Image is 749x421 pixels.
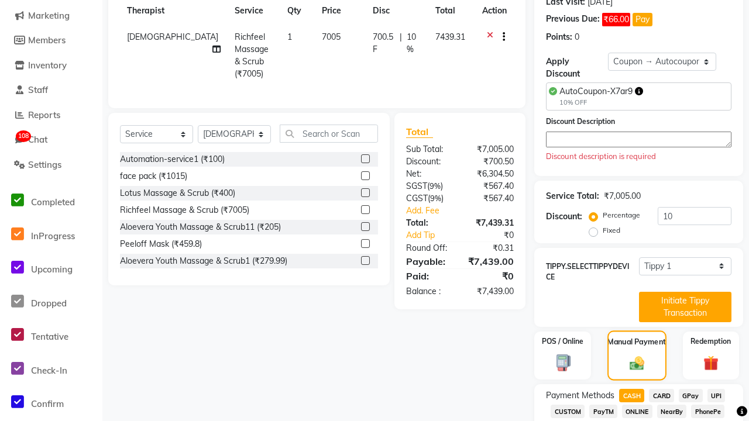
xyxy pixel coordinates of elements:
[460,217,523,229] div: ₹7,439.31
[397,254,460,268] div: Payable:
[397,205,523,217] a: Add. Fee
[550,354,575,372] img: _pos-terminal.svg
[589,405,617,418] span: PayTM
[699,354,723,372] img: _gift.svg
[679,389,703,402] span: GPay
[619,389,644,402] span: CASH
[707,389,726,402] span: UPI
[460,180,523,192] div: ₹567.40
[546,116,615,127] label: Discount Description
[602,13,630,26] span: ₹66.00
[3,109,99,122] a: Reports
[397,269,460,283] div: Paid:
[3,59,99,73] a: Inventory
[31,264,73,275] span: Upcoming
[460,143,523,156] div: ₹7,005.00
[120,153,225,165] div: Automation-service1 (₹100)
[460,192,523,205] div: ₹567.40
[31,331,68,342] span: Tentative
[397,192,460,205] div: ( )
[407,31,421,56] span: 10 %
[31,365,67,376] span: Check-In
[406,193,428,203] span: CGST
[657,405,687,418] span: NearBy
[31,398,64,409] span: Confirm
[460,156,523,168] div: ₹700.50
[607,337,666,348] label: Manual Payment
[622,405,652,418] span: ONLINE
[120,170,187,182] div: face pack (₹1015)
[287,32,292,42] span: 1
[546,13,600,26] div: Previous Due:
[460,242,523,254] div: ₹0.31
[470,229,523,241] div: ₹0
[373,31,394,56] span: 700.5 F
[397,217,460,229] div: Total:
[406,181,427,191] span: SGST
[120,238,202,250] div: Peeloff Mask (₹459.8)
[322,32,341,42] span: 7005
[397,168,460,180] div: Net:
[546,210,582,223] div: Discount:
[235,32,269,79] span: Richfeel Massage & Scrub (₹7005)
[397,285,460,298] div: Balance :
[575,31,579,43] div: 0
[397,242,460,254] div: Round Off:
[397,143,460,156] div: Sub Total:
[603,225,620,236] label: Fixed
[546,151,731,163] div: Discount description is required
[459,254,523,268] div: ₹7,439.00
[546,31,572,43] div: Points:
[546,190,599,202] div: Service Total:
[551,405,585,418] span: CUSTOM
[3,133,99,147] a: 108Chat
[28,109,60,120] span: Reports
[397,156,460,168] div: Discount:
[280,125,378,143] input: Search or Scan
[397,180,460,192] div: ( )
[28,60,67,71] span: Inventory
[430,194,441,203] span: 9%
[690,336,731,347] label: Redemption
[400,31,402,56] span: |
[120,187,235,199] div: Lotus Massage & Scrub (₹400)
[3,84,99,97] a: Staff
[31,298,67,309] span: Dropped
[460,168,523,180] div: ₹6,304.50
[542,336,583,347] label: POS / Online
[460,285,523,298] div: ₹7,439.00
[120,255,287,267] div: Aloevera Youth Massage & Scrub1 (₹279.99)
[649,389,674,402] span: CARD
[603,210,640,220] label: Percentage
[120,204,249,216] div: Richfeel Massage & Scrub (₹7005)
[28,134,47,145] span: Chat
[16,130,31,142] span: 108
[406,126,433,138] span: Total
[691,405,724,418] span: PhonePe
[28,34,66,46] span: Members
[604,190,641,202] div: ₹7,005.00
[639,292,731,322] button: Initiate Tippy Transaction
[625,355,649,372] img: _cash.svg
[28,159,61,170] span: Settings
[430,181,441,191] span: 9%
[546,56,608,80] div: Apply Discount
[28,84,48,95] span: Staff
[3,9,99,23] a: Marketing
[435,32,465,42] span: 7439.31
[559,98,643,108] div: 10% OFF
[546,389,614,402] span: Payment Methods
[546,261,638,282] label: TIPPY.SELECTTIPPYDEVICE
[460,269,523,283] div: ₹0
[397,229,470,241] a: Add Tip
[31,196,75,208] span: Completed
[120,221,281,233] div: Aloevera Youth Massage & Scrub11 (₹205)
[559,86,633,96] span: AutoCoupon-X7ar9
[3,34,99,47] a: Members
[633,13,652,26] button: Pay
[31,230,75,241] span: InProgress
[3,158,99,172] a: Settings
[28,10,70,21] span: Marketing
[127,32,218,42] span: [DEMOGRAPHIC_DATA]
